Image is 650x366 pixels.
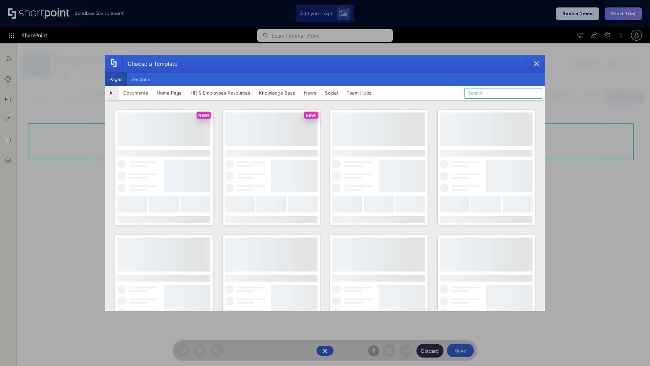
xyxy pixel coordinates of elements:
button: All [105,86,119,100]
p: NEW! [198,113,209,118]
button: Home Page [152,86,186,100]
button: News [300,86,321,100]
div: Choose a Template [122,55,177,72]
button: Sections [127,73,154,86]
button: Documents [119,86,152,100]
p: NEW! [306,113,317,118]
button: Knowledge Base [255,86,300,100]
iframe: Chat Widget [616,333,650,366]
div: template selector [105,55,545,311]
button: Team Hubs [342,86,376,100]
button: HR & Employees Resources [186,86,255,100]
button: Pages [105,73,127,86]
input: Search [464,88,542,99]
button: Social [321,86,342,100]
